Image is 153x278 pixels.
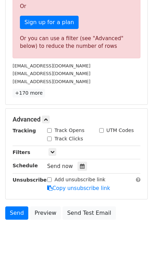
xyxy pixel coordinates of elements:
label: Track Opens [54,127,85,134]
div: 聊天小工具 [118,244,153,278]
h5: Advanced [13,116,140,123]
label: UTM Codes [107,127,134,134]
a: Send [5,206,28,220]
strong: Schedule [13,163,38,168]
span: Send now [47,163,73,169]
label: Add unsubscribe link [54,176,105,183]
a: Send Test Email [63,206,116,220]
a: Sign up for a plan [20,16,79,29]
a: +170 more [13,89,45,97]
iframe: Chat Widget [118,244,153,278]
label: Track Clicks [54,135,83,142]
small: [EMAIL_ADDRESS][DOMAIN_NAME] [13,71,90,76]
div: Or you can use a filter (see "Advanced" below) to reduce the number of rows [20,35,133,50]
small: [EMAIL_ADDRESS][DOMAIN_NAME] [13,79,90,84]
a: Copy unsubscribe link [47,185,110,191]
p: Or [20,3,133,10]
strong: Filters [13,149,30,155]
small: [EMAIL_ADDRESS][DOMAIN_NAME] [13,63,90,68]
strong: Tracking [13,128,36,133]
strong: Unsubscribe [13,177,47,183]
a: Preview [30,206,61,220]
